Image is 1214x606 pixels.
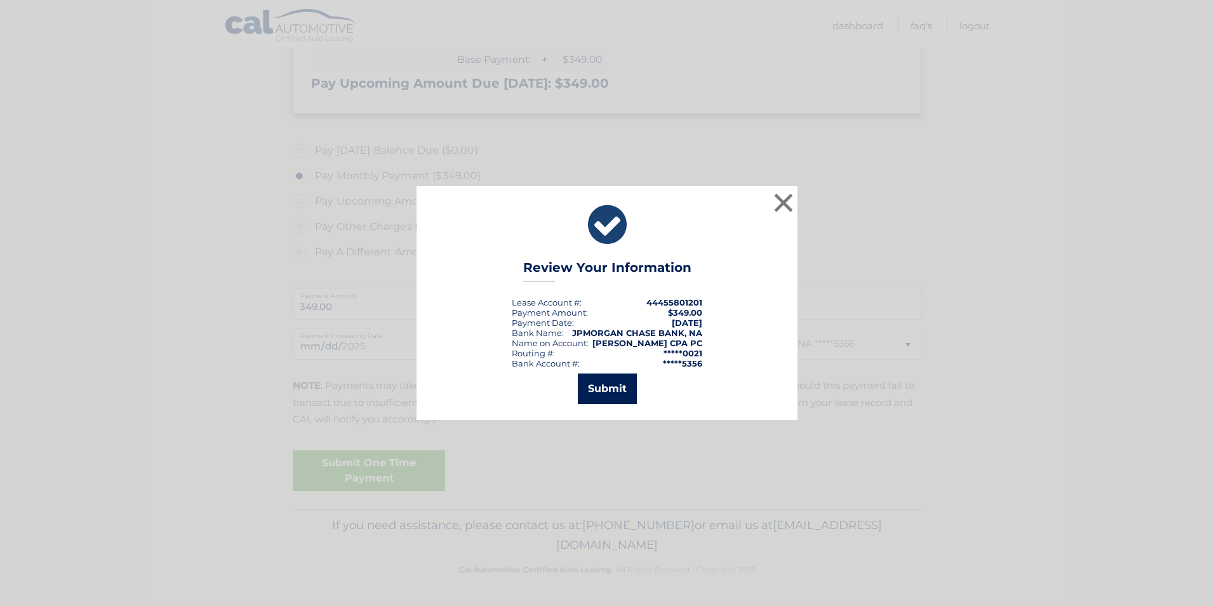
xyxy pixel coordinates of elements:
[512,338,589,348] div: Name on Account:
[672,318,702,328] span: [DATE]
[512,307,588,318] div: Payment Amount:
[592,338,702,348] strong: [PERSON_NAME] CPA PC
[512,358,580,368] div: Bank Account #:
[572,328,702,338] strong: JPMORGAN CHASE BANK, NA
[512,297,582,307] div: Lease Account #:
[523,260,691,282] h3: Review Your Information
[512,318,574,328] div: :
[646,297,702,307] strong: 44455801201
[512,328,564,338] div: Bank Name:
[512,318,572,328] span: Payment Date
[578,374,637,404] button: Submit
[771,190,796,215] button: ×
[512,348,555,358] div: Routing #:
[668,307,702,318] span: $349.00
